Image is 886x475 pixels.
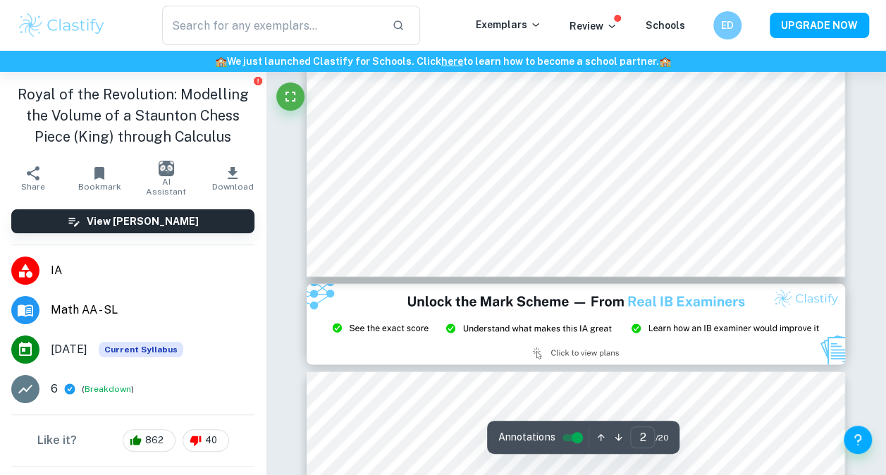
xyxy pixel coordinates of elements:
span: 🏫 [659,56,671,67]
a: Schools [646,20,685,31]
h1: Royal of the Revolution: Modelling the Volume of a Staunton Chess Piece (King) through Calculus [11,83,254,147]
p: 6 [51,380,58,397]
button: ED [713,11,742,39]
img: Clastify logo [17,11,106,39]
button: AI Assistant [133,158,199,197]
h6: View [PERSON_NAME] [87,213,199,228]
span: 40 [197,433,225,447]
button: Download [199,158,266,197]
h6: ED [720,18,736,33]
span: Annotations [498,430,555,445]
span: / 20 [655,431,668,444]
button: Bookmark [66,158,133,197]
img: Ad [307,283,844,364]
span: Share [21,181,45,191]
span: 🏫 [215,56,227,67]
button: View [PERSON_NAME] [11,209,254,233]
button: Help and Feedback [844,426,872,454]
span: ( ) [82,382,134,395]
div: 40 [183,428,229,451]
span: 862 [137,433,171,447]
span: AI Assistant [142,176,191,196]
h6: We just launched Clastify for Schools. Click to learn how to become a school partner. [3,54,883,69]
span: Math AA - SL [51,301,254,318]
span: IA [51,261,254,278]
p: Review [570,18,617,34]
button: Report issue [252,75,263,85]
span: Download [211,181,253,191]
div: This exemplar is based on the current syllabus. Feel free to refer to it for inspiration/ideas wh... [99,341,183,357]
span: Current Syllabus [99,341,183,357]
button: Fullscreen [276,82,304,111]
a: here [441,56,463,67]
input: Search for any exemplars... [162,6,381,45]
div: 862 [123,428,176,451]
p: Exemplars [476,17,541,32]
button: Breakdown [85,382,131,395]
button: UPGRADE NOW [770,13,869,38]
span: [DATE] [51,340,87,357]
img: AI Assistant [159,160,174,175]
span: Bookmark [78,181,121,191]
h6: Like it? [37,431,77,448]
